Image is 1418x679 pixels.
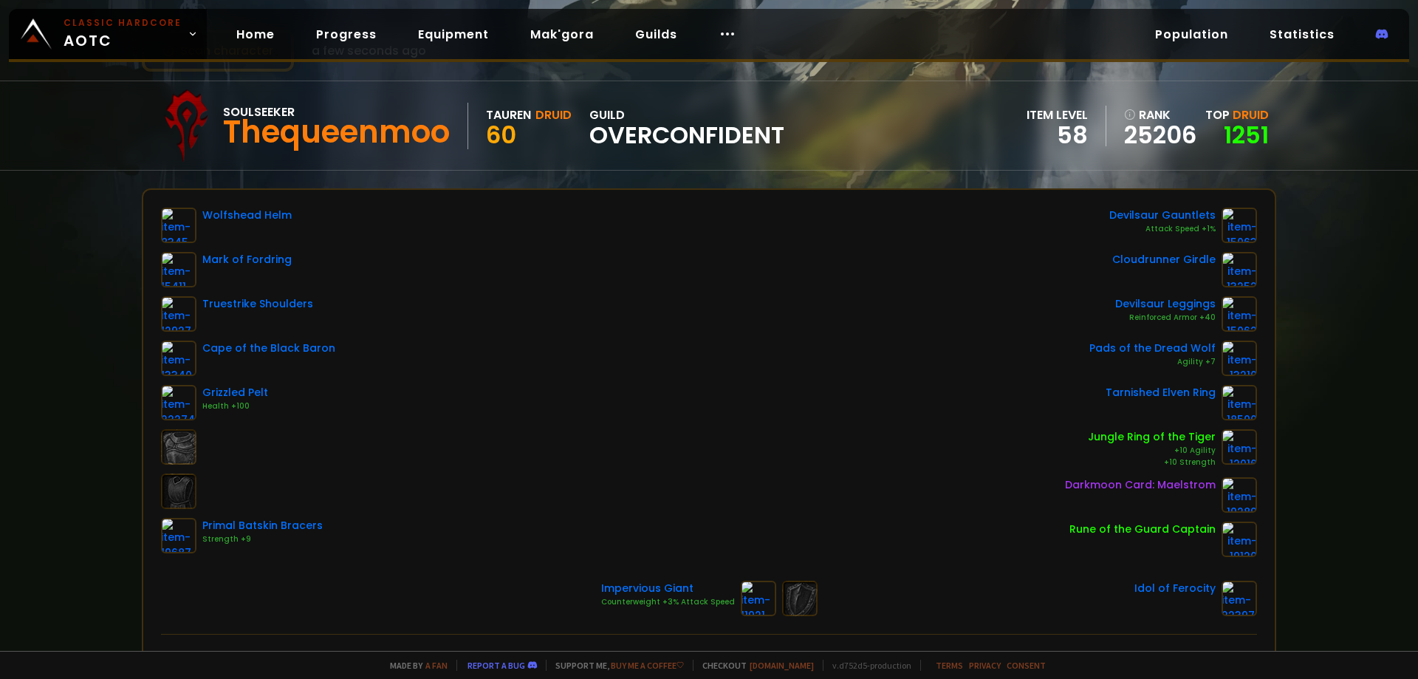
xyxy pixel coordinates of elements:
a: Report a bug [467,660,525,671]
div: Thequeenmoo [223,121,450,143]
div: Wolfshead Helm [202,208,292,223]
div: Darkmoon Card: Maelstrom [1065,477,1216,493]
div: +10 Strength [1088,457,1216,468]
small: Classic Hardcore [64,16,182,30]
div: 58 [1027,124,1088,146]
a: Home [225,19,287,50]
div: Mark of Fordring [202,252,292,267]
div: Impervious Giant [601,581,735,596]
div: Cloudrunner Girdle [1112,252,1216,267]
img: item-11921 [741,581,776,616]
div: +10 Agility [1088,445,1216,457]
a: Consent [1007,660,1046,671]
div: Rune of the Guard Captain [1069,522,1216,537]
div: Truestrike Shoulders [202,296,313,312]
img: item-22274 [161,385,196,420]
div: Tauren [486,106,531,124]
span: Made by [381,660,448,671]
img: item-19289 [1222,477,1257,513]
a: Terms [936,660,963,671]
div: Devilsaur Gauntlets [1109,208,1216,223]
img: item-8345 [161,208,196,243]
a: Classic HardcoreAOTC [9,9,207,59]
a: 25206 [1124,124,1196,146]
span: Overconfident [589,124,784,146]
div: Pads of the Dread Wolf [1089,341,1216,356]
a: Progress [304,19,388,50]
a: Buy me a coffee [611,660,684,671]
img: item-12927 [161,296,196,332]
div: guild [589,106,784,146]
div: Soulseeker [223,103,450,121]
span: Druid [1233,106,1269,123]
div: Devilsaur Leggings [1115,296,1216,312]
a: Privacy [969,660,1001,671]
div: Top [1205,106,1269,124]
a: Mak'gora [518,19,606,50]
div: Reinforced Armor +40 [1115,312,1216,324]
div: Cape of the Black Baron [202,341,335,356]
a: 1251 [1224,118,1269,151]
div: Idol of Ferocity [1134,581,1216,596]
div: rank [1124,106,1196,124]
div: Attack Speed +1% [1109,223,1216,235]
img: item-15411 [161,252,196,287]
a: Guilds [623,19,689,50]
img: item-18500 [1222,385,1257,420]
a: [DOMAIN_NAME] [750,660,814,671]
img: item-13252 [1222,252,1257,287]
a: Population [1143,19,1240,50]
img: item-12016 [1222,429,1257,465]
span: v. d752d5 - production [823,660,911,671]
div: Health +100 [202,400,268,412]
span: Checkout [693,660,814,671]
div: Druid [535,106,572,124]
span: 60 [486,118,516,151]
a: Statistics [1258,19,1346,50]
a: a fan [425,660,448,671]
img: item-19687 [161,518,196,553]
div: Counterweight +3% Attack Speed [601,596,735,608]
div: Agility +7 [1089,356,1216,368]
div: Jungle Ring of the Tiger [1088,429,1216,445]
div: Tarnished Elven Ring [1106,385,1216,400]
span: AOTC [64,16,182,52]
img: item-22397 [1222,581,1257,616]
span: Support me, [546,660,684,671]
div: item level [1027,106,1088,124]
div: Strength +9 [202,533,323,545]
img: item-13340 [161,341,196,376]
a: Equipment [406,19,501,50]
img: item-15062 [1222,296,1257,332]
div: Grizzled Pelt [202,385,268,400]
img: item-19120 [1222,522,1257,557]
img: item-15063 [1222,208,1257,243]
img: item-13210 [1222,341,1257,376]
div: Primal Batskin Bracers [202,518,323,533]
